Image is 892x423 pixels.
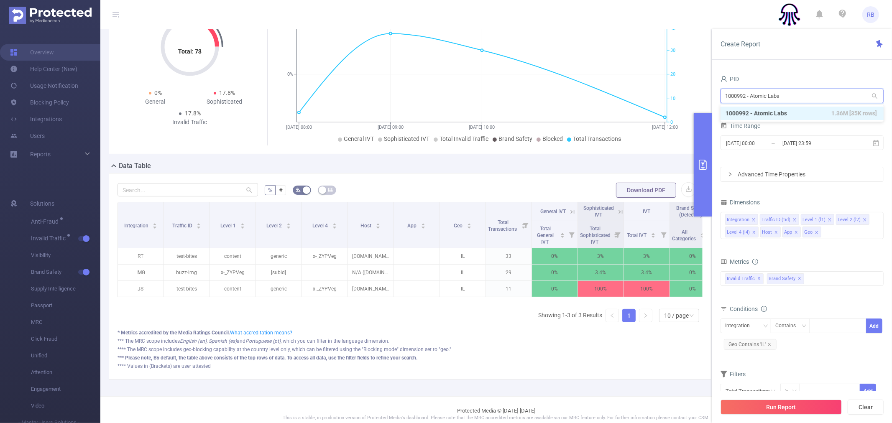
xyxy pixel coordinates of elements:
[118,248,164,264] p: RT
[286,222,291,224] i: icon: caret-up
[302,248,348,264] p: x-_ZYPVeg
[721,199,760,206] span: Dimensions
[286,222,291,227] div: Sort
[836,214,869,225] li: Level 2 (l2)
[348,248,394,264] p: [DOMAIN_NAME]
[848,400,884,415] button: Clear
[866,319,882,333] button: Add
[9,7,92,24] img: Protected Media
[610,313,615,318] i: icon: left
[538,309,602,322] li: Showing 1-3 of 3 Results
[279,187,283,194] span: #
[828,218,832,223] i: icon: close
[758,274,761,284] span: ✕
[31,297,100,314] span: Passport
[670,281,716,297] p: 0%
[190,97,259,106] div: Sophisticated
[627,232,648,238] span: Total IVT
[670,72,675,77] tspan: 20
[10,44,54,61] a: Overview
[700,234,705,237] i: icon: caret-down
[118,346,703,353] div: **** The MRC scope includes geo-blocking capability at the country level only, which can be filte...
[762,227,772,238] div: Host
[469,125,495,130] tspan: [DATE] 10:00
[624,248,670,264] p: 3%
[118,337,703,345] div: *** The MRC scope includes and , which you can filter in the language dimension.
[119,161,151,171] h2: Data Table
[622,309,636,322] li: 1
[296,187,301,192] i: icon: bg-colors
[578,281,624,297] p: 100%
[578,265,624,280] p: 3.4%
[670,248,716,264] p: 0%
[30,151,51,158] span: Reports
[670,96,675,101] tspan: 10
[583,205,614,218] span: Sophisticated IVT
[623,309,635,322] a: 1
[643,313,648,318] i: icon: right
[118,281,164,297] p: JS
[721,371,746,377] span: Filters
[672,229,697,242] span: All Categories
[240,225,245,228] i: icon: caret-down
[725,273,764,284] span: Invalid Traffic
[118,362,703,370] div: **** Values in (Brackets) are user attested
[670,26,675,32] tspan: 40
[727,214,749,225] div: Integration
[467,225,471,228] i: icon: caret-down
[578,248,624,264] p: 3%
[408,223,418,229] span: App
[210,248,256,264] p: content
[624,281,670,297] p: 100%
[767,342,772,347] i: icon: close
[153,225,157,228] i: icon: caret-down
[725,138,793,149] input: Start date
[606,309,619,322] li: Previous Page
[498,135,532,142] span: Brand Safety
[721,400,842,415] button: Run Report
[220,89,235,96] span: 17.8%
[384,135,429,142] span: Sophisticated IVT
[121,415,871,422] p: This is a stable, in production version of Protected Media's dashboard. Please note that the MRC ...
[670,265,716,280] p: 0%
[31,347,100,364] span: Unified
[767,273,804,284] span: Brand Safety
[486,265,532,280] p: 29
[762,214,790,225] div: Traffic ID (tid)
[361,223,373,229] span: Host
[31,331,100,347] span: Click Fraud
[721,167,883,181] div: icon: rightAdvanced Time Properties
[486,281,532,297] p: 11
[774,230,778,235] i: icon: close
[724,339,777,350] span: Geo Contains 'IL'
[761,306,767,312] i: icon: info-circle
[230,330,292,336] a: What accreditation means?
[867,6,874,23] span: RB
[185,110,201,117] span: 17.8%
[31,364,100,381] span: Attention
[730,306,767,312] span: Conditions
[752,259,758,265] i: icon: info-circle
[156,118,225,127] div: Invalid Traffic
[348,281,394,297] p: [DOMAIN_NAME]
[268,187,272,194] span: %
[802,324,807,329] i: icon: down
[118,354,703,362] div: *** Please note, By default, the table above consists of the top rows of data. To access all data...
[197,222,201,224] i: icon: caret-up
[210,281,256,297] p: content
[670,48,675,53] tspan: 30
[30,146,51,163] a: Reports
[794,230,798,235] i: icon: close
[727,227,750,238] div: Level 4 (l4)
[164,281,210,297] p: test-bites
[31,381,100,398] span: Engagement
[30,195,54,212] span: Solutions
[440,265,486,280] p: IL
[651,232,656,234] i: icon: caret-up
[863,218,867,223] i: icon: close
[10,127,45,144] a: Users
[580,226,611,245] span: Total Sophisticated IVT
[664,309,689,322] div: 10 / page
[643,209,651,214] span: IVT
[31,219,61,224] span: Anti-Fraud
